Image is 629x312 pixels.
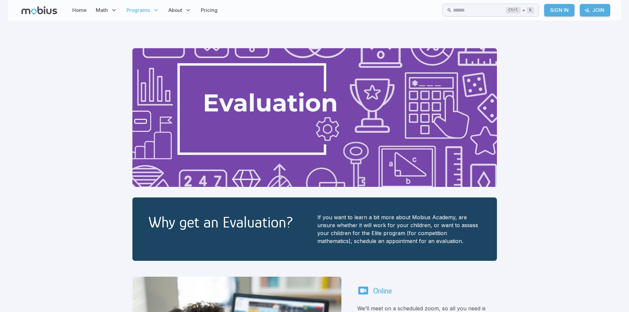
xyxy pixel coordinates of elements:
div: + [506,6,534,14]
span: About [168,7,182,14]
a: Home [70,3,88,18]
h2: Why get an Evaluation? [148,213,312,231]
kbd: k [527,7,534,14]
kbd: Ctrl [506,7,521,14]
h3: Online [373,286,392,295]
a: Pricing [199,3,220,18]
span: Math [96,7,108,14]
img: Evaluation [132,48,497,187]
p: If you want to learn a bit more about Mobius Academy, are unsure whether it will work for your ch... [317,213,481,245]
a: Join [580,4,610,17]
a: Sign In [544,4,575,17]
span: Programs [126,7,150,14]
